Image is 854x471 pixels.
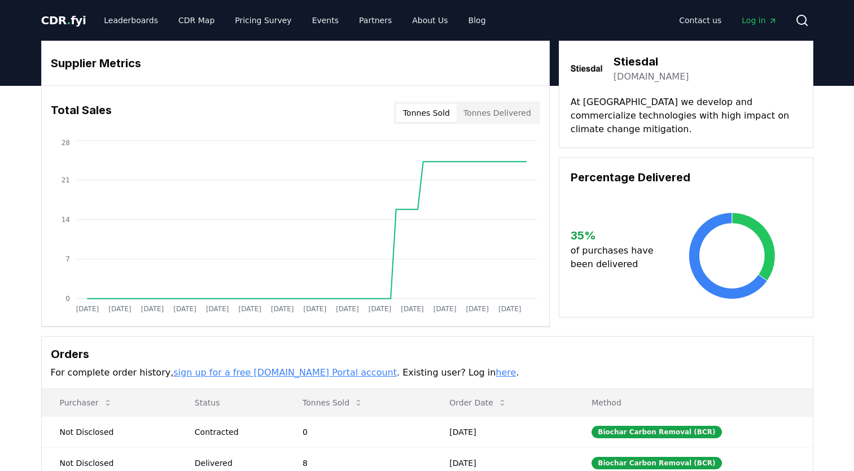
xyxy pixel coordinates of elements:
a: [DOMAIN_NAME] [614,70,689,84]
a: here [496,367,516,378]
tspan: [DATE] [368,305,391,313]
tspan: [DATE] [141,305,164,313]
a: Log in [733,10,786,30]
h3: Percentage Delivered [571,169,802,186]
td: Not Disclosed [42,416,177,447]
tspan: [DATE] [173,305,196,313]
tspan: 7 [65,255,70,263]
a: Contact us [670,10,730,30]
td: [DATE] [431,416,573,447]
h3: Orders [51,346,804,363]
img: Stiesdal-logo [571,53,602,84]
tspan: 21 [61,176,69,184]
p: Method [583,397,803,408]
span: CDR fyi [41,14,86,27]
tspan: [DATE] [336,305,359,313]
a: Events [303,10,348,30]
h3: Stiesdal [614,53,689,70]
tspan: [DATE] [206,305,229,313]
a: About Us [403,10,457,30]
button: Tonnes Delivered [457,104,538,122]
div: Delivered [195,457,275,469]
button: Tonnes Sold [396,104,457,122]
p: At [GEOGRAPHIC_DATA] we develop and commercialize technologies with high impact on climate change... [571,95,802,136]
a: Pricing Survey [226,10,300,30]
h3: 35 % [571,227,663,244]
tspan: [DATE] [238,305,261,313]
span: . [67,14,71,27]
tspan: [DATE] [498,305,522,313]
tspan: 14 [61,216,69,224]
tspan: [DATE] [271,305,294,313]
td: 0 [284,416,431,447]
a: Leaderboards [95,10,167,30]
tspan: [DATE] [76,305,99,313]
tspan: [DATE] [466,305,489,313]
a: sign up for a free [DOMAIN_NAME] Portal account [173,367,397,378]
div: Contracted [195,426,275,438]
tspan: [DATE] [108,305,132,313]
h3: Total Sales [51,102,112,124]
p: Status [186,397,275,408]
a: Blog [459,10,495,30]
p: of purchases have been delivered [571,244,663,271]
p: For complete order history, . Existing user? Log in . [51,366,804,380]
tspan: 28 [61,139,69,147]
nav: Main [670,10,786,30]
tspan: [DATE] [433,305,457,313]
tspan: [DATE] [401,305,424,313]
button: Order Date [440,391,516,414]
nav: Main [95,10,494,30]
div: Biochar Carbon Removal (BCR) [592,457,721,469]
tspan: 0 [65,295,70,303]
div: Biochar Carbon Removal (BCR) [592,426,721,438]
a: Partners [350,10,401,30]
a: CDR Map [169,10,224,30]
tspan: [DATE] [303,305,326,313]
button: Tonnes Sold [294,391,372,414]
span: Log in [742,15,777,26]
h3: Supplier Metrics [51,55,540,72]
button: Purchaser [51,391,121,414]
a: CDR.fyi [41,12,86,28]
